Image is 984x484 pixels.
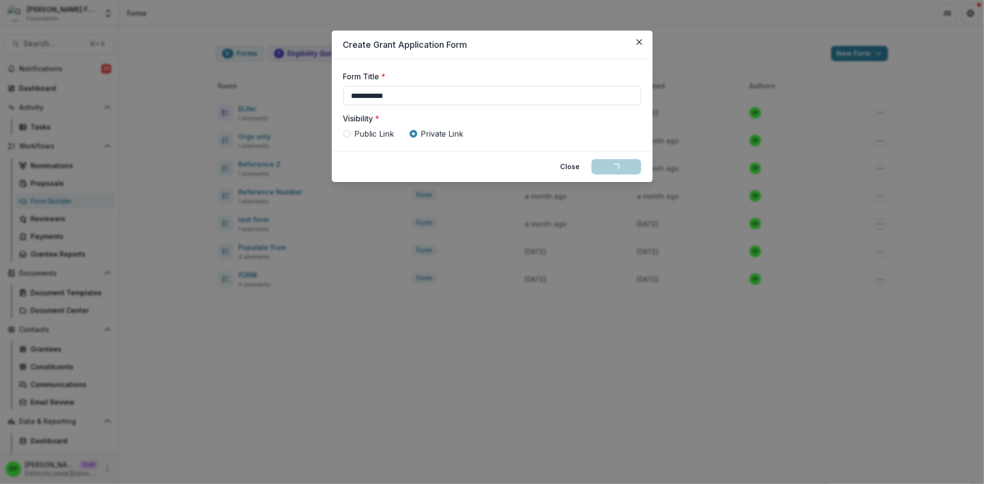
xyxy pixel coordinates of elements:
label: Form Title [343,71,635,82]
button: Close [555,159,586,174]
span: Public Link [355,128,394,140]
label: Visibility [343,113,635,124]
span: Private Link [421,128,464,140]
p: Create Grant Application Form [343,38,641,51]
button: Close [632,34,647,50]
